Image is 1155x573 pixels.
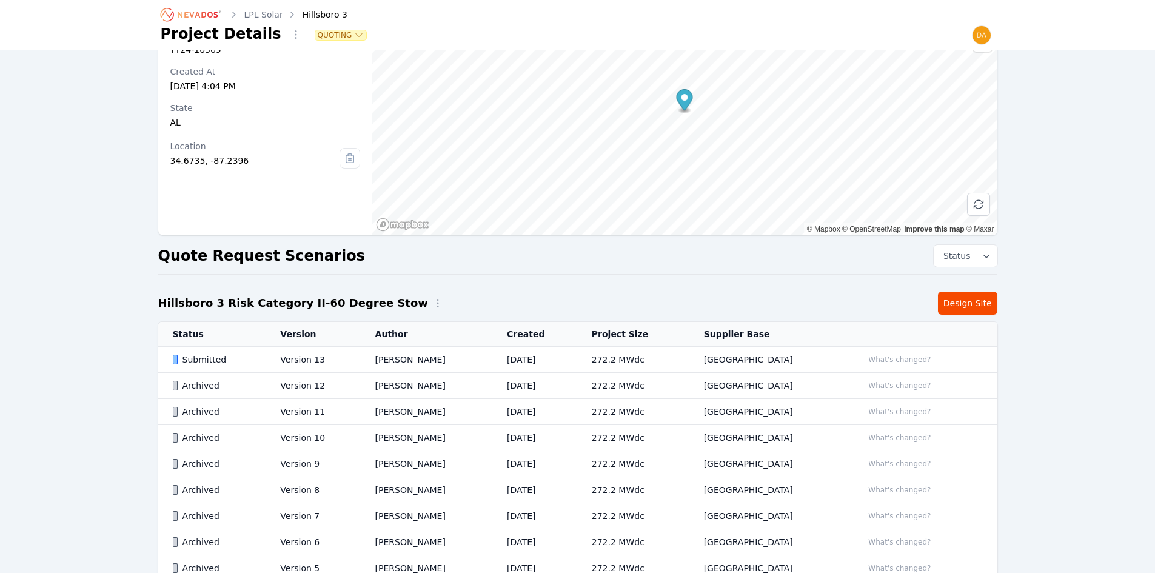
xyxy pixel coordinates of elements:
[361,347,493,373] td: [PERSON_NAME]
[966,225,994,233] a: Maxar
[266,529,360,555] td: Version 6
[492,425,577,451] td: [DATE]
[170,102,361,114] div: State
[361,503,493,529] td: [PERSON_NAME]
[361,529,493,555] td: [PERSON_NAME]
[158,295,428,312] h2: Hillsboro 3 Risk Category II-60 Degree Stow
[286,8,347,21] div: Hillsboro 3
[173,536,260,548] div: Archived
[492,373,577,399] td: [DATE]
[361,373,493,399] td: [PERSON_NAME]
[361,322,493,347] th: Author
[577,451,689,477] td: 272.2 MWdc
[863,509,936,523] button: What's changed?
[934,245,997,267] button: Status
[492,322,577,347] th: Created
[863,457,936,471] button: What's changed?
[266,503,360,529] td: Version 7
[266,451,360,477] td: Version 9
[266,373,360,399] td: Version 12
[939,250,971,262] span: Status
[361,399,493,425] td: [PERSON_NAME]
[689,425,849,451] td: [GEOGRAPHIC_DATA]
[689,347,849,373] td: [GEOGRAPHIC_DATA]
[689,451,849,477] td: [GEOGRAPHIC_DATA]
[170,80,361,92] div: [DATE] 4:04 PM
[158,425,997,451] tr: ArchivedVersion 10[PERSON_NAME][DATE]272.2 MWdc[GEOGRAPHIC_DATA]What's changed?
[173,354,260,366] div: Submitted
[170,116,361,129] div: AL
[244,8,283,21] a: LPL Solar
[577,529,689,555] td: 272.2 MWdc
[173,406,260,418] div: Archived
[492,477,577,503] td: [DATE]
[904,225,964,233] a: Improve this map
[361,477,493,503] td: [PERSON_NAME]
[266,425,360,451] td: Version 10
[689,322,849,347] th: Supplier Base
[577,322,689,347] th: Project Size
[689,529,849,555] td: [GEOGRAPHIC_DATA]
[315,30,367,40] button: Quoting
[689,373,849,399] td: [GEOGRAPHIC_DATA]
[361,425,493,451] td: [PERSON_NAME]
[577,425,689,451] td: 272.2 MWdc
[173,484,260,496] div: Archived
[158,477,997,503] tr: ArchivedVersion 8[PERSON_NAME][DATE]272.2 MWdc[GEOGRAPHIC_DATA]What's changed?
[577,373,689,399] td: 272.2 MWdc
[689,477,849,503] td: [GEOGRAPHIC_DATA]
[158,399,997,425] tr: ArchivedVersion 11[PERSON_NAME][DATE]272.2 MWdc[GEOGRAPHIC_DATA]What's changed?
[807,225,840,233] a: Mapbox
[492,399,577,425] td: [DATE]
[863,535,936,549] button: What's changed?
[161,5,348,24] nav: Breadcrumb
[577,347,689,373] td: 272.2 MWdc
[266,399,360,425] td: Version 11
[173,510,260,522] div: Archived
[266,477,360,503] td: Version 8
[492,347,577,373] td: [DATE]
[677,89,693,114] div: Map marker
[689,399,849,425] td: [GEOGRAPHIC_DATA]
[158,347,997,373] tr: SubmittedVersion 13[PERSON_NAME][DATE]272.2 MWdc[GEOGRAPHIC_DATA]What's changed?
[170,65,361,78] div: Created At
[577,399,689,425] td: 272.2 MWdc
[173,380,260,392] div: Archived
[492,529,577,555] td: [DATE]
[266,322,360,347] th: Version
[492,451,577,477] td: [DATE]
[972,25,991,45] img: daniel@nevados.solar
[266,347,360,373] td: Version 13
[577,477,689,503] td: 272.2 MWdc
[842,225,901,233] a: OpenStreetMap
[863,483,936,497] button: What's changed?
[158,529,997,555] tr: ArchivedVersion 6[PERSON_NAME][DATE]272.2 MWdc[GEOGRAPHIC_DATA]What's changed?
[361,451,493,477] td: [PERSON_NAME]
[158,373,997,399] tr: ArchivedVersion 12[PERSON_NAME][DATE]272.2 MWdc[GEOGRAPHIC_DATA]What's changed?
[863,353,936,366] button: What's changed?
[173,432,260,444] div: Archived
[689,503,849,529] td: [GEOGRAPHIC_DATA]
[158,322,266,347] th: Status
[863,379,936,392] button: What's changed?
[158,451,997,477] tr: ArchivedVersion 9[PERSON_NAME][DATE]272.2 MWdc[GEOGRAPHIC_DATA]What's changed?
[577,503,689,529] td: 272.2 MWdc
[170,140,340,152] div: Location
[161,24,281,44] h1: Project Details
[158,246,365,266] h2: Quote Request Scenarios
[863,431,936,444] button: What's changed?
[492,503,577,529] td: [DATE]
[158,503,997,529] tr: ArchivedVersion 7[PERSON_NAME][DATE]272.2 MWdc[GEOGRAPHIC_DATA]What's changed?
[938,292,997,315] a: Design Site
[376,218,429,232] a: Mapbox homepage
[863,405,936,418] button: What's changed?
[173,458,260,470] div: Archived
[170,155,340,167] div: 34.6735, -87.2396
